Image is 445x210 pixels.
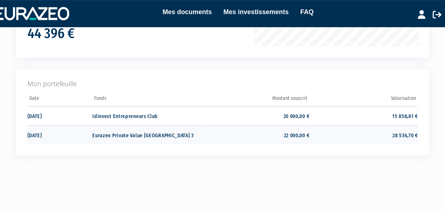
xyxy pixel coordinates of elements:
[28,125,93,144] td: [DATE]
[28,79,418,89] p: Mon portefeuille
[309,125,417,144] td: 28 536,70 €
[223,7,289,17] a: Mes investissements
[201,93,309,106] th: Montant souscrit
[201,125,309,144] td: 22 000,00 €
[92,93,201,106] th: Fonds
[28,106,93,125] td: [DATE]
[28,93,93,106] th: Date
[28,26,75,41] h1: 44 396 €
[92,106,201,125] td: Idinvest Entrepreneurs Club
[300,7,314,17] a: FAQ
[309,106,417,125] td: 15 858,81 €
[309,93,417,106] th: Valorisation
[201,106,309,125] td: 20 000,00 €
[92,125,201,144] td: Eurazeo Private Value [GEOGRAPHIC_DATA] 3
[163,7,212,17] a: Mes documents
